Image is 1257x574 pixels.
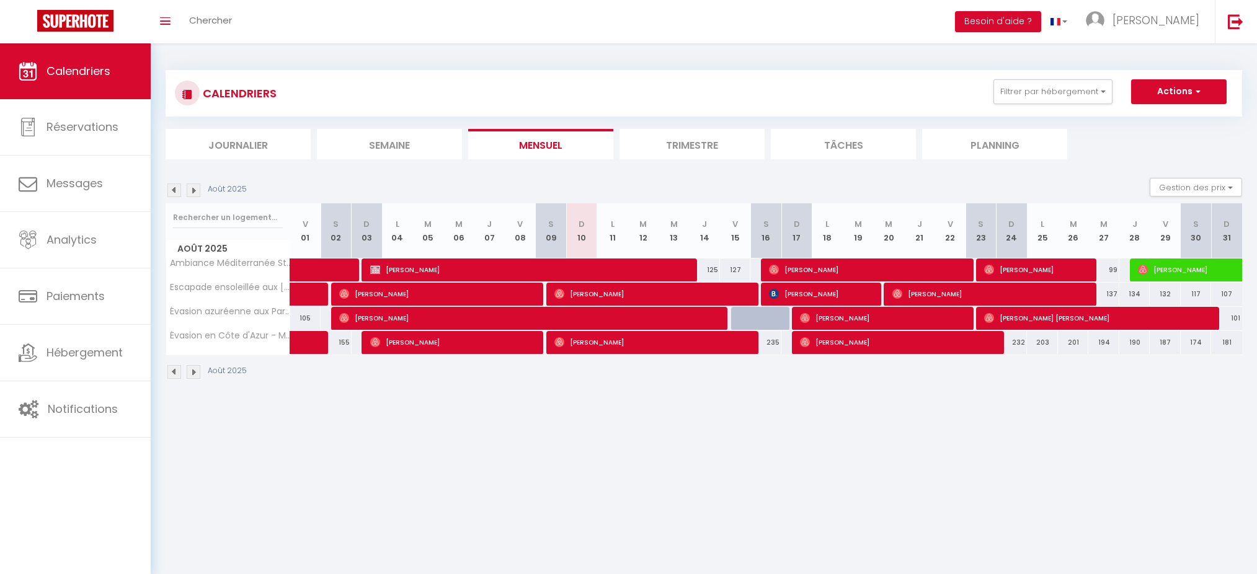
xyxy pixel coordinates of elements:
[517,218,523,230] abbr: V
[935,203,966,258] th: 22
[763,218,769,230] abbr: S
[966,203,997,258] th: 23
[1205,522,1257,574] iframe: LiveChat chat widget
[1088,203,1119,258] th: 27
[1119,331,1150,354] div: 190
[168,283,292,292] span: Escapade ensoleillée aux [GEOGRAPHIC_DATA][PERSON_NAME]
[1150,203,1181,258] th: 29
[47,175,103,191] span: Messages
[333,218,339,230] abbr: S
[702,218,707,230] abbr: J
[1193,218,1199,230] abbr: S
[794,218,800,230] abbr: D
[166,240,290,258] span: Août 2025
[720,258,751,281] div: 127
[505,203,536,258] th: 08
[620,129,765,159] li: Trimestre
[290,203,321,258] th: 01
[1041,218,1044,230] abbr: L
[1181,283,1212,306] div: 117
[1119,283,1150,306] div: 134
[455,218,463,230] abbr: M
[1088,283,1119,306] div: 137
[639,218,647,230] abbr: M
[1138,258,1252,281] span: [PERSON_NAME]
[339,306,722,330] span: [PERSON_NAME]
[1008,218,1015,230] abbr: D
[47,345,123,360] span: Hébergement
[800,330,997,354] span: [PERSON_NAME]
[548,218,554,230] abbr: S
[48,401,118,417] span: Notifications
[892,282,1089,306] span: [PERSON_NAME]
[1070,218,1077,230] abbr: M
[1150,283,1181,306] div: 132
[487,218,492,230] abbr: J
[812,203,843,258] th: 18
[168,307,292,316] span: Évasion azuréenne aux Parcs de Grimaud
[1100,218,1108,230] abbr: M
[1150,178,1242,196] button: Gestion des prix
[1150,331,1181,354] div: 187
[922,129,1067,159] li: Planning
[997,203,1028,258] th: 24
[1131,79,1227,104] button: Actions
[689,258,720,281] div: 125
[843,203,874,258] th: 19
[917,218,922,230] abbr: J
[474,203,505,258] th: 07
[1211,203,1242,258] th: 31
[984,306,1212,330] span: [PERSON_NAME] [PERSON_NAME]
[997,331,1028,354] div: 232
[1181,331,1212,354] div: 174
[825,218,829,230] abbr: L
[168,258,292,268] span: Ambiance Méditerranée Studio aux [GEOGRAPHIC_DATA]
[1027,203,1058,258] th: 25
[1211,331,1242,354] div: 181
[750,203,781,258] th: 16
[1181,203,1212,258] th: 30
[189,14,232,27] span: Chercher
[1088,331,1119,354] div: 194
[904,203,935,258] th: 21
[1211,307,1242,330] div: 101
[208,183,247,195] p: Août 2025
[978,218,984,230] abbr: S
[984,258,1088,281] span: [PERSON_NAME]
[579,218,585,230] abbr: D
[769,258,966,281] span: [PERSON_NAME]
[363,218,370,230] abbr: D
[208,365,247,377] p: Août 2025
[750,331,781,354] div: 235
[536,203,567,258] th: 09
[352,203,383,258] th: 03
[781,203,812,258] th: 17
[370,330,536,354] span: [PERSON_NAME]
[554,330,751,354] span: [PERSON_NAME]
[424,218,432,230] abbr: M
[317,129,462,159] li: Semaine
[670,218,678,230] abbr: M
[47,288,105,304] span: Paiements
[1132,218,1137,230] abbr: J
[47,119,118,135] span: Réservations
[37,10,113,32] img: Super Booking
[1228,14,1243,29] img: logout
[800,306,966,330] span: [PERSON_NAME]
[993,79,1113,104] button: Filtrer par hébergement
[1119,203,1150,258] th: 28
[1058,203,1089,258] th: 26
[290,307,321,330] div: 105
[689,203,720,258] th: 14
[855,218,862,230] abbr: M
[1163,218,1168,230] abbr: V
[1027,331,1058,354] div: 203
[1113,12,1199,28] span: [PERSON_NAME]
[173,206,283,229] input: Rechercher un logement...
[1211,283,1242,306] div: 107
[771,129,916,159] li: Tâches
[443,203,474,258] th: 06
[1058,331,1089,354] div: 201
[628,203,659,258] th: 12
[396,218,399,230] abbr: L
